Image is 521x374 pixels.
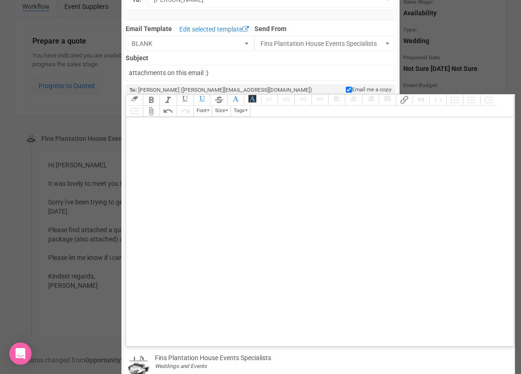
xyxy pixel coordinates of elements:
span: [PERSON_NAME] ([PERSON_NAME][EMAIL_ADDRESS][DOMAIN_NAME]) [138,87,312,93]
label: Email Template [126,24,172,33]
button: Increase Level [126,106,142,117]
button: Quote [413,95,429,106]
span: Email me a copy [352,86,392,94]
i: Weddings and Events [155,363,207,369]
button: Underline [177,95,193,106]
button: Align Left [328,95,345,106]
button: Italic [159,95,176,106]
button: Font Background [244,95,260,106]
button: Size [212,106,230,117]
img: b23b78bf-9666-4272-8229-79b094602181 [322,73,504,195]
span: H3 [300,96,306,102]
button: Bullets [446,95,463,106]
span: BLANK [132,39,242,48]
button: Underline Colour [193,95,210,106]
a: Edit selected template [177,24,251,36]
button: Heading 3 [294,95,311,106]
button: Tags [230,106,250,117]
button: Bold [143,95,159,106]
div: Fins Plantation House Events Specialists [155,353,271,362]
button: Heading 2 [278,95,294,106]
button: Heading 1 [261,95,278,106]
button: Heading 4 [311,95,328,106]
strong: To: [129,87,137,93]
label: Send From [254,22,395,33]
button: Align Justified [379,95,395,106]
button: Link [396,95,413,106]
button: Align Right [362,95,379,106]
span: Fins Plantation House Events Specialists [260,39,383,48]
button: Code [429,95,446,106]
span: H2 [283,96,290,102]
img: 5a287a07-3968-4baf-8f38-cdd20c364d02 [133,73,315,347]
button: Undo [159,106,176,117]
span: H1 [266,96,273,102]
label: Subject [126,51,395,63]
div: Open Intercom Messenger [9,342,32,365]
button: Strikethrough [210,95,227,106]
button: Attach Files [143,106,159,117]
button: Decrease Level [480,95,497,106]
span: H4 [317,96,323,102]
button: Redo [177,106,193,117]
button: Numbers [463,95,480,106]
button: Font [193,106,212,117]
button: Align Center [345,95,362,106]
button: Font Colour [227,95,244,106]
button: Clear Formatting at cursor [126,95,142,106]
